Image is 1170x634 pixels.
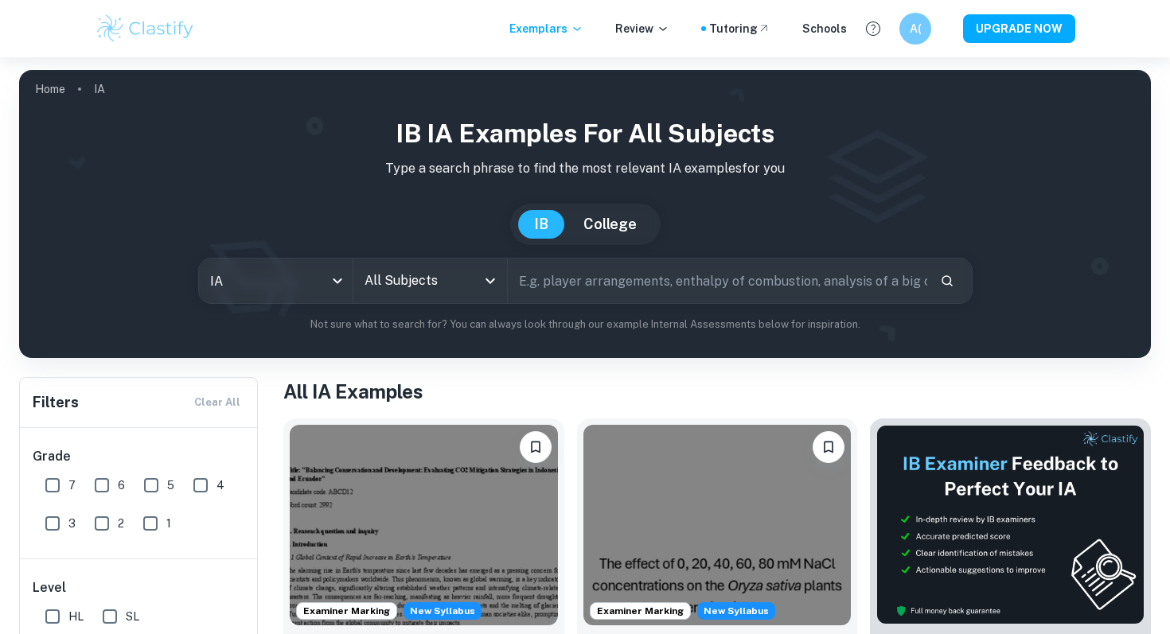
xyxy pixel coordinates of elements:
[33,391,79,414] h6: Filters
[802,20,847,37] a: Schools
[32,159,1138,178] p: Type a search phrase to find the most relevant IA examples for you
[95,13,196,45] img: Clastify logo
[126,608,139,625] span: SL
[33,578,246,597] h6: Level
[876,425,1145,624] img: Thumbnail
[68,608,84,625] span: HL
[19,70,1151,358] img: profile cover
[567,210,653,239] button: College
[899,13,931,45] button: A(
[583,425,852,625] img: ESS IA example thumbnail: To what extent do diPerent NaCl concentr
[404,602,482,620] span: New Syllabus
[167,476,174,494] span: 5
[297,604,396,618] span: Examiner Marking
[118,476,125,494] span: 6
[35,78,65,100] a: Home
[518,210,564,239] button: IB
[709,20,770,37] a: Tutoring
[68,515,76,532] span: 3
[68,476,76,494] span: 7
[963,14,1075,43] button: UPGRADE NOW
[199,259,353,303] div: IA
[479,270,501,292] button: Open
[32,115,1138,153] h1: IB IA examples for all subjects
[290,425,558,625] img: ESS IA example thumbnail: To what extent do CO2 emissions contribu
[118,515,124,532] span: 2
[697,602,775,620] span: New Syllabus
[404,602,482,620] div: Starting from the May 2026 session, the ESS IA requirements have changed. We created this exempla...
[697,602,775,620] div: Starting from the May 2026 session, the ESS IA requirements have changed. We created this exempla...
[33,447,246,466] h6: Grade
[32,317,1138,333] p: Not sure what to search for? You can always look through our example Internal Assessments below f...
[907,20,925,37] h6: A(
[283,377,1151,406] h1: All IA Examples
[94,80,105,98] p: IA
[508,259,927,303] input: E.g. player arrangements, enthalpy of combustion, analysis of a big city...
[860,15,887,42] button: Help and Feedback
[520,431,552,463] button: Bookmark
[216,476,224,494] span: 4
[615,20,669,37] p: Review
[509,20,583,37] p: Exemplars
[591,604,690,618] span: Examiner Marking
[166,515,171,532] span: 1
[934,267,961,294] button: Search
[813,431,844,463] button: Bookmark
